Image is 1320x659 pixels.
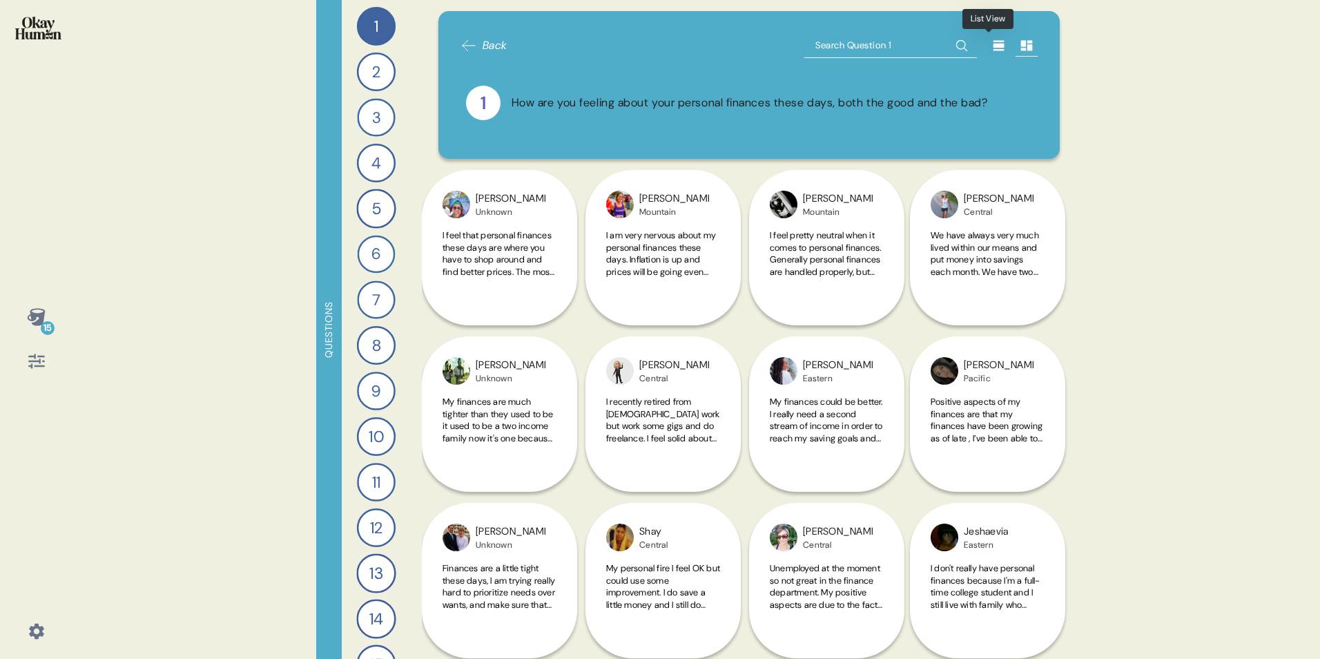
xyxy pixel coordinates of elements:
[41,321,55,335] div: 15
[606,524,634,551] img: profilepic_9085845198209549.jpg
[770,357,797,385] img: profilepic_9402102943236430.jpg
[964,524,1008,539] div: Jeshaevia
[803,373,873,384] div: Eastern
[606,229,719,569] span: I am very nervous about my personal finances these days. Inflation is up and prices will be going...
[639,191,709,207] div: [PERSON_NAME]
[483,37,507,54] span: Back
[476,207,545,218] div: Unknown
[443,357,470,385] img: profilepic_8790694884323762.jpg
[931,396,1043,650] span: Positive aspects of my finances are that my finances have been growing as of late , I’ve been abl...
[803,524,873,539] div: [PERSON_NAME]
[639,207,709,218] div: Mountain
[466,86,501,120] div: 1
[639,524,668,539] div: Shay
[770,524,797,551] img: profilepic_9252116114874170.jpg
[803,207,873,218] div: Mountain
[356,189,396,228] div: 5
[357,98,395,136] div: 3
[476,191,545,207] div: [PERSON_NAME]
[357,326,396,365] div: 8
[964,207,1033,218] div: Central
[931,191,958,218] img: profilepic_9320292701395358.jpg
[770,396,883,626] span: My finances could be better. I really need a second stream of income in order to reach my saving ...
[962,9,1013,29] div: List View
[964,539,1008,551] div: Eastern
[476,358,545,373] div: [PERSON_NAME]
[770,191,797,218] img: profilepic_9244992362215204.jpg
[357,508,396,547] div: 12
[931,229,1044,508] span: We have always very much lived within our means and put money into savings each month. We have tw...
[358,236,396,274] div: 6
[15,17,61,39] img: okayhuman.3b1b6348.png
[357,144,396,182] div: 4
[357,463,396,502] div: 11
[443,191,470,218] img: profilepic_29038454915768308.jpg
[357,417,396,456] div: 10
[357,280,395,318] div: 7
[803,358,873,373] div: [PERSON_NAME]
[606,357,634,385] img: profilepic_9755088044521358.jpg
[639,358,709,373] div: [PERSON_NAME]
[639,539,668,551] div: Central
[357,7,396,46] div: 1
[639,373,709,384] div: Central
[606,191,634,218] img: profilepic_9044969012278250.jpg
[443,229,555,604] span: I feel that personal finances these days are where you have to shop around and find better prices...
[964,191,1033,207] div: [PERSON_NAME]
[803,191,873,207] div: [PERSON_NAME]
[803,539,873,551] div: Central
[931,357,958,385] img: profilepic_9185286218264065.jpg
[476,539,545,551] div: Unknown
[357,372,396,410] div: 9
[512,95,988,112] div: How are you feeling about your personal finances these days, both the good and the bad?
[964,373,1033,384] div: Pacific
[770,229,883,532] span: I feel pretty neutral when it comes to personal finances. Generally personal finances are handled...
[443,524,470,551] img: profilepic_9242781135797563.jpg
[931,524,958,551] img: profilepic_28589487830699120.jpg
[476,373,545,384] div: Unknown
[476,524,545,539] div: [PERSON_NAME]
[356,599,396,638] div: 14
[804,33,977,58] input: Search Question 1
[357,52,396,91] div: 2
[356,553,396,593] div: 13
[964,358,1033,373] div: [PERSON_NAME]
